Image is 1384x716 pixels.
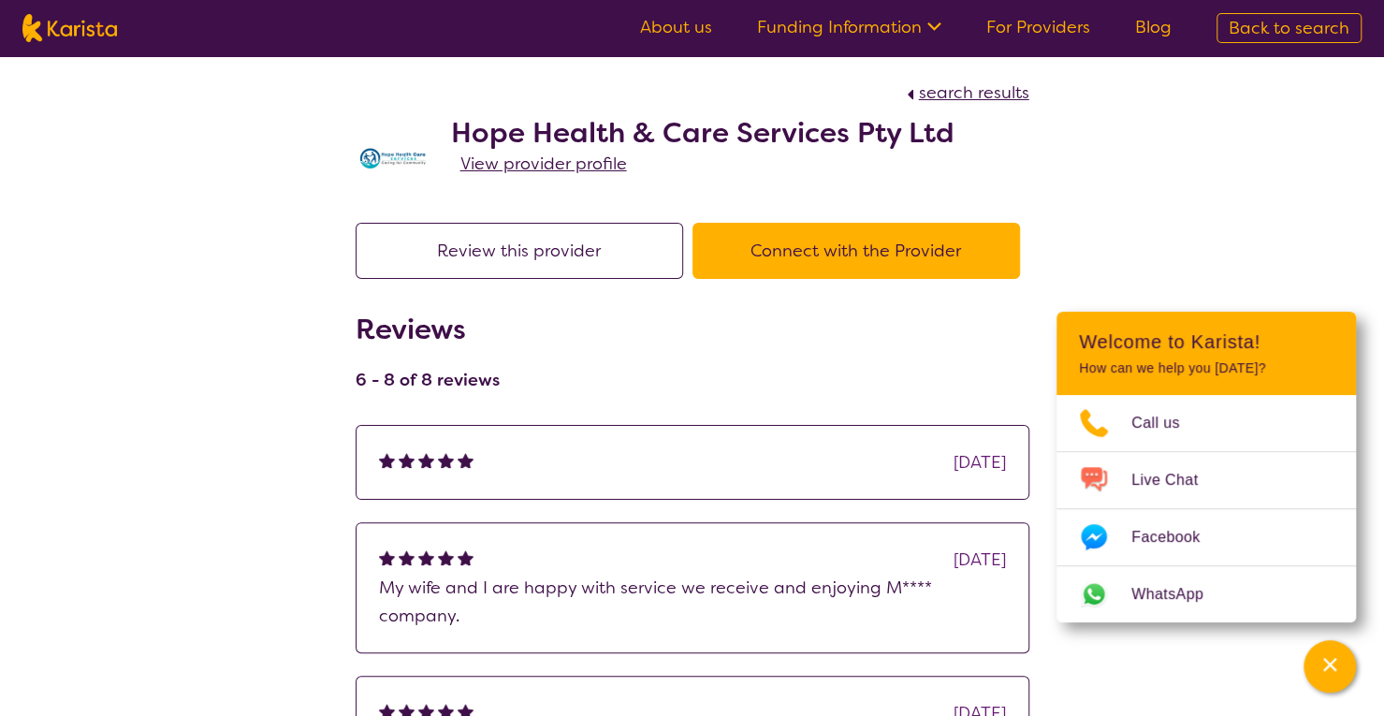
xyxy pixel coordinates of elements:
img: fullstar [438,452,454,468]
a: search results [902,81,1029,104]
button: Connect with the Provider [692,223,1020,279]
a: Connect with the Provider [692,240,1029,262]
img: fullstar [438,549,454,565]
span: search results [919,81,1029,104]
span: Live Chat [1131,466,1220,494]
ul: Choose channel [1056,395,1356,622]
a: Review this provider [356,240,692,262]
span: Facebook [1131,523,1222,551]
div: Channel Menu [1056,312,1356,622]
img: fullstar [399,452,415,468]
img: fullstar [418,549,434,565]
button: Review this provider [356,223,683,279]
h4: 6 - 8 of 8 reviews [356,369,500,391]
button: Channel Menu [1304,640,1356,693]
a: For Providers [986,16,1090,38]
img: fullstar [458,549,473,565]
a: About us [640,16,712,38]
span: Back to search [1229,17,1349,39]
a: Web link opens in a new tab. [1056,566,1356,622]
img: Karista logo [22,14,117,42]
a: Funding Information [757,16,941,38]
h2: Welcome to Karista! [1079,330,1333,353]
h2: Hope Health & Care Services Pty Ltd [451,116,954,150]
img: fullstar [399,549,415,565]
p: How can we help you [DATE]? [1079,360,1333,376]
h2: Reviews [356,313,500,346]
img: fullstar [379,549,395,565]
span: WhatsApp [1131,580,1226,608]
a: View provider profile [460,150,627,178]
img: fullstar [418,452,434,468]
span: View provider profile [460,153,627,175]
p: My wife and I are happy with service we receive and enjoying M**** company. [379,574,1006,630]
img: fullstar [379,452,395,468]
div: [DATE] [954,448,1006,476]
a: Back to search [1216,13,1362,43]
span: Call us [1131,409,1202,437]
img: fullstar [458,452,473,468]
img: ts6kn0scflc8jqbskg2q.jpg [356,121,430,196]
div: [DATE] [954,546,1006,574]
a: Blog [1135,16,1172,38]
